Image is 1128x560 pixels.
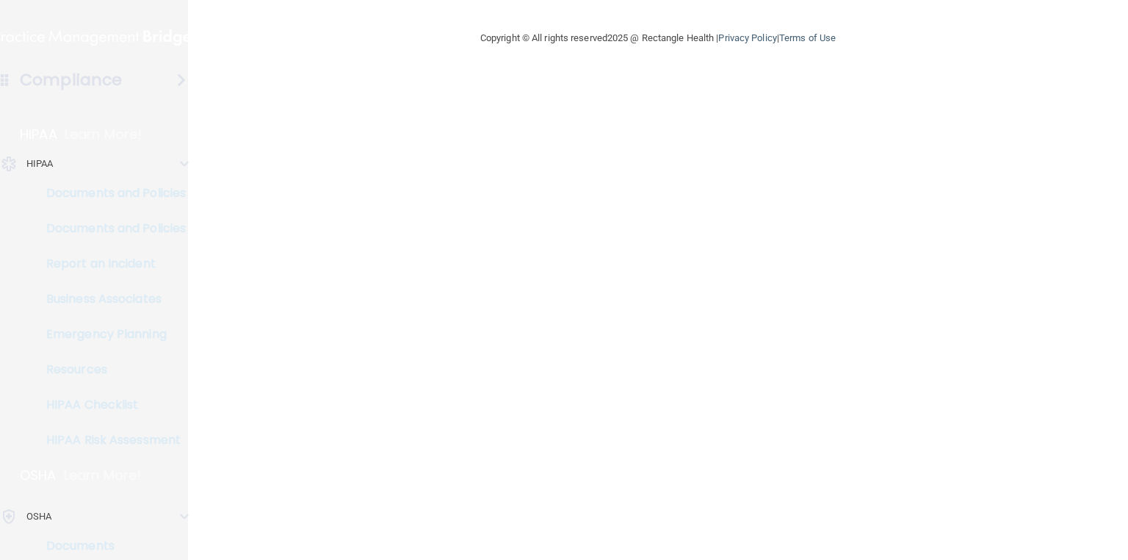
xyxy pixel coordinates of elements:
[10,398,210,412] p: HIPAA Checklist
[10,221,210,236] p: Documents and Policies
[10,539,210,553] p: Documents
[718,32,776,43] a: Privacy Policy
[65,126,142,143] p: Learn More!
[10,327,210,342] p: Emergency Planning
[64,467,142,484] p: Learn More!
[10,362,210,377] p: Resources
[10,433,210,448] p: HIPAA Risk Assessment
[20,126,57,143] p: HIPAA
[779,32,836,43] a: Terms of Use
[10,186,210,201] p: Documents and Policies
[10,292,210,306] p: Business Associates
[390,15,926,62] div: Copyright © All rights reserved 2025 @ Rectangle Health | |
[26,155,54,173] p: HIPAA
[10,256,210,271] p: Report an Incident
[26,508,51,525] p: OSHA
[20,70,122,90] h4: Compliance
[20,467,57,484] p: OSHA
